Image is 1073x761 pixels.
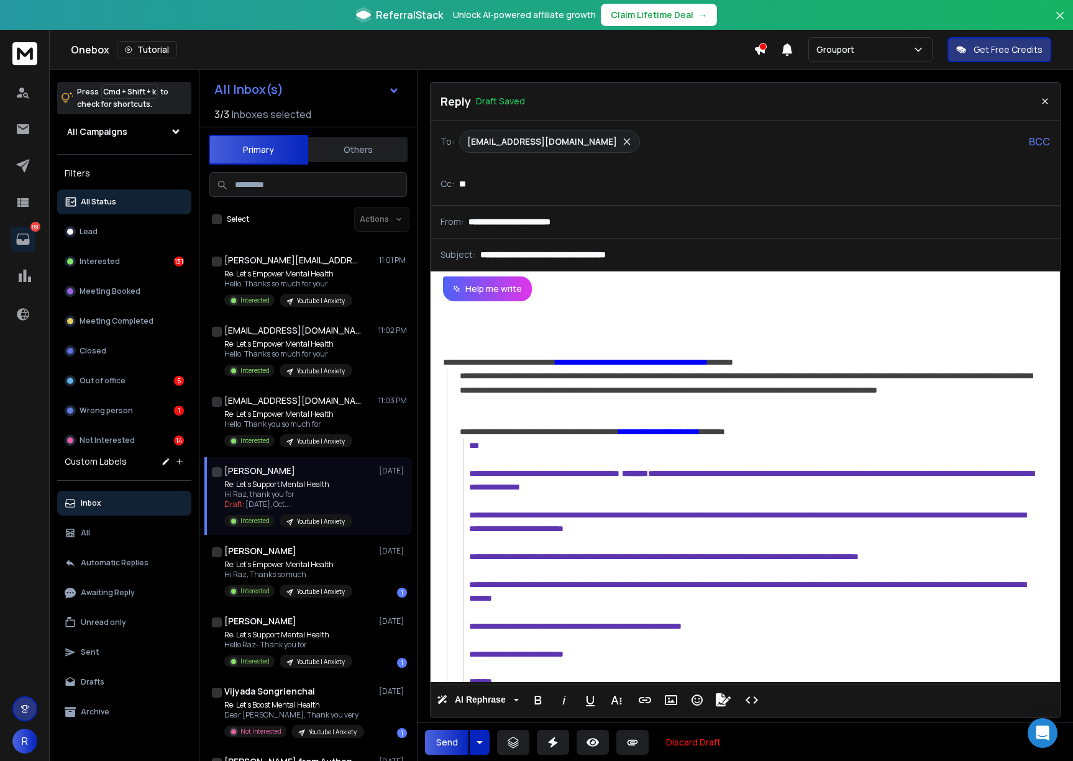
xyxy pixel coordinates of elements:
div: 1 [397,588,407,598]
button: Close banner [1052,7,1068,37]
h1: [PERSON_NAME] [224,465,295,477]
span: Cmd + Shift + k [101,84,158,99]
p: From: [441,216,463,228]
h1: [PERSON_NAME] [224,615,296,627]
p: Youtube | Anxiety [297,657,345,667]
p: Get Free Credits [974,43,1043,56]
button: Sent [57,640,191,665]
h1: [EMAIL_ADDRESS][DOMAIN_NAME] [224,394,361,407]
h1: All Campaigns [67,125,127,138]
button: R [12,729,37,754]
p: Grouport [816,43,859,56]
p: Press to check for shortcuts. [77,86,168,111]
p: Hello Raz- Thank you for [224,640,352,650]
div: 5 [174,376,184,386]
p: Out of office [80,376,126,386]
div: 1 [397,658,407,668]
p: Sent [81,647,99,657]
button: Primary [209,135,308,165]
p: Drafts [81,677,104,687]
h3: Filters [57,165,191,182]
p: 11:03 PM [378,396,407,406]
button: Out of office5 [57,368,191,393]
p: Interested [80,257,120,267]
button: Send [425,730,468,755]
a: 151 [11,227,35,252]
p: [DATE] [379,686,407,696]
p: Youtube | Anxiety [297,367,345,376]
button: Closed [57,339,191,363]
p: Meeting Booked [80,286,140,296]
p: Interested [240,586,270,596]
p: Re: Let’s Empower Mental Health [224,269,352,279]
h3: Custom Labels [65,455,127,468]
p: Unread only [81,617,126,627]
p: 11:02 PM [378,326,407,335]
p: BCC [1029,134,1050,149]
button: Bold (⌘B) [526,688,550,713]
button: Wrong person1 [57,398,191,423]
h1: Vijyada Songrienchai [224,685,315,698]
span: ReferralStack [376,7,443,22]
p: Cc: [441,178,454,190]
p: Interested [240,366,270,375]
button: Drafts [57,670,191,695]
button: Discard Draft [656,730,731,755]
p: To: [441,135,454,148]
p: [DATE] [379,616,407,626]
button: Meeting Booked [57,279,191,304]
h1: [PERSON_NAME][EMAIL_ADDRESS][DOMAIN_NAME] [224,254,361,267]
p: Dear [PERSON_NAME], Thank you very [224,710,364,720]
p: Draft Saved [476,95,525,107]
span: 3 / 3 [214,107,229,122]
p: Hello, Thanks so much for your [224,279,352,289]
p: Not Interested [240,727,281,736]
p: Reply [441,93,471,110]
p: [DATE] [379,546,407,556]
p: Re: Let’s Empower Mental Health [224,409,352,419]
div: 1 [397,728,407,738]
button: All Inbox(s) [204,77,409,102]
button: All Campaigns [57,119,191,144]
p: Re: Let’s Support Mental Health [224,480,352,490]
p: All [81,528,90,538]
p: Interested [240,657,270,666]
p: Automatic Replies [81,558,148,568]
h1: All Inbox(s) [214,83,283,96]
button: Insert Image (⌘P) [659,688,683,713]
button: Automatic Replies [57,550,191,575]
p: 151 [30,222,40,232]
p: Subject: [441,248,475,261]
p: Lead [80,227,98,237]
p: [DATE] [379,466,407,476]
p: Closed [80,346,106,356]
button: Archive [57,699,191,724]
p: Interested [240,516,270,526]
p: Meeting Completed [80,316,153,326]
p: Hi Raz, Thanks so much [224,570,352,580]
p: Re: Let’s Empower Mental Health [224,560,352,570]
button: All [57,521,191,545]
button: AI Rephrase [434,688,521,713]
button: Inbox [57,491,191,516]
p: Youtube | Anxiety [297,587,345,596]
p: Inbox [81,498,101,508]
span: AI Rephrase [452,695,508,705]
button: All Status [57,189,191,214]
button: Interested131 [57,249,191,274]
p: Wrong person [80,406,133,416]
button: Help me write [443,276,532,301]
p: Interested [240,436,270,445]
button: Claim Lifetime Deal→ [601,4,717,26]
p: Hi Raz, thank you for [224,490,352,499]
p: [EMAIL_ADDRESS][DOMAIN_NAME] [467,135,617,148]
p: Hello, Thanks so much for your [224,349,352,359]
p: All Status [81,197,116,207]
span: → [698,9,707,21]
p: Interested [240,296,270,305]
button: Lead [57,219,191,244]
h3: Inboxes selected [232,107,311,122]
h1: [EMAIL_ADDRESS][DOMAIN_NAME] [224,324,361,337]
